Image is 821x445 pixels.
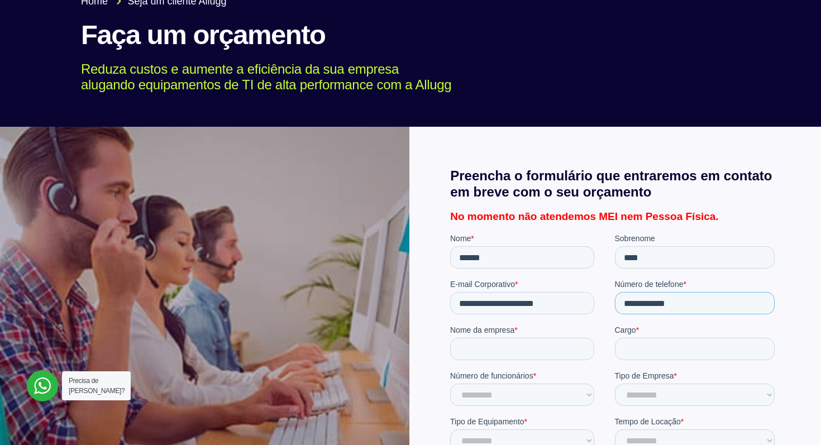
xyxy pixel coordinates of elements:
[450,168,779,200] h2: Preencha o formulário que entraremos em contato em breve com o seu orçamento
[81,20,740,50] h1: Faça um orçamento
[69,377,125,395] span: Precisa de [PERSON_NAME]?
[450,211,779,222] p: No momento não atendemos MEI nem Pessoa Física.
[81,61,724,94] p: Reduza custos e aumente a eficiência da sua empresa alugando equipamentos de TI de alta performan...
